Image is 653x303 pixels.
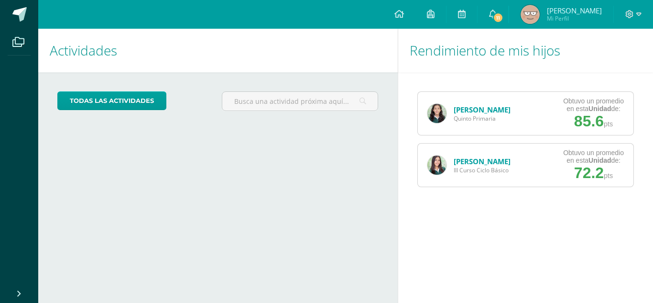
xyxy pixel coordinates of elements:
[50,29,386,72] h1: Actividades
[454,157,511,166] a: [PERSON_NAME]
[57,91,166,110] a: todas las Actividades
[588,157,611,164] strong: Unidad
[563,97,624,112] div: Obtuvo un promedio en esta de:
[222,92,378,111] input: Busca una actividad próxima aquí...
[454,114,511,123] span: Quinto Primaria
[454,105,511,114] a: [PERSON_NAME]
[427,156,446,175] img: 273148c72d0ec09d3492cbe91032ce06.png
[604,120,613,128] span: pts
[454,166,511,174] span: III Curso Ciclo Básico
[547,6,602,15] span: [PERSON_NAME]
[563,149,624,164] div: Obtuvo un promedio en esta de:
[410,29,642,72] h1: Rendimiento de mis hijos
[574,164,604,181] span: 72.2
[574,112,604,130] span: 85.6
[427,104,446,123] img: a0a12614f9491b38aed458a9f4711598.png
[604,172,613,180] span: pts
[588,105,611,112] strong: Unidad
[547,14,602,22] span: Mi Perfil
[521,5,540,24] img: 5ec471dfff4524e1748c7413bc86834f.png
[493,12,503,23] span: 11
